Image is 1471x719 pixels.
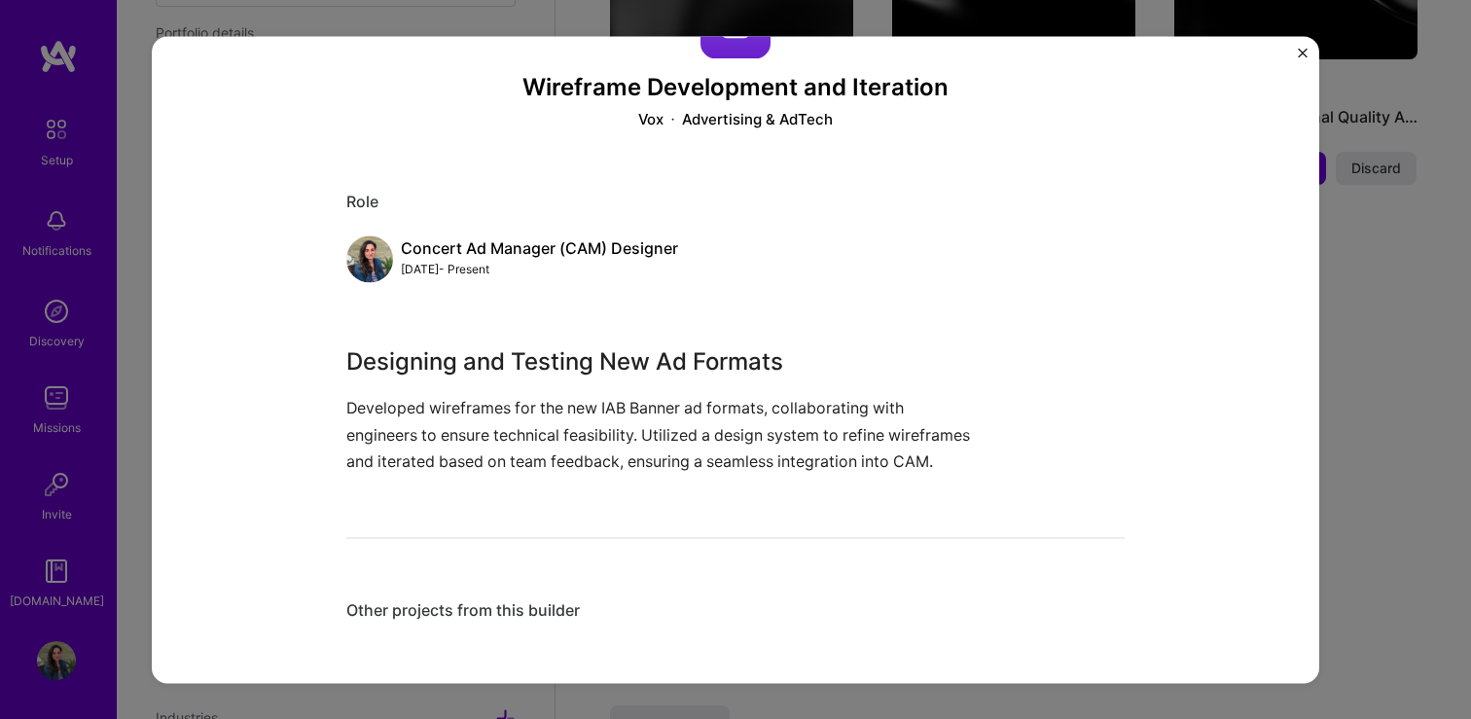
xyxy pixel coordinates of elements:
[682,110,833,130] div: Advertising & AdTech
[638,110,664,130] div: Vox
[346,600,1125,621] div: Other projects from this builder
[346,396,979,476] p: Developed wireframes for the new IAB Banner ad formats, collaborating with engineers to ensure te...
[346,193,1125,213] div: Role
[401,239,678,260] div: Concert Ad Manager (CAM) Designer
[671,110,674,130] img: Dot
[401,260,678,280] div: [DATE] - Present
[346,74,1125,102] h3: Wireframe Development and Iteration
[1298,48,1308,68] button: Close
[346,345,979,380] h3: Designing and Testing New Ad Formats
